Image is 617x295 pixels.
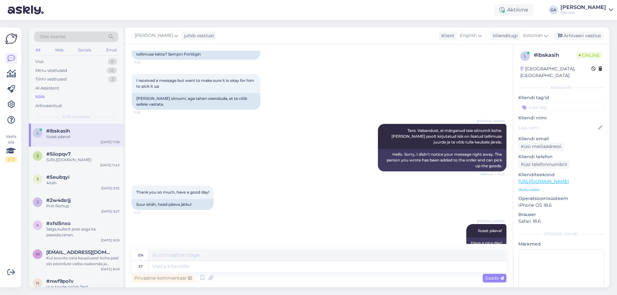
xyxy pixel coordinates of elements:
span: n [36,281,39,285]
div: en [138,250,143,261]
div: Priit Reinup [46,203,120,209]
div: Kliendi info [518,85,604,91]
div: Decora [560,10,606,15]
div: Aktiivne [494,4,533,16]
span: Nähtud ✓ 12:31 [480,172,505,177]
div: [DATE] 9:32 [101,186,120,191]
div: [DATE] 9:27 [101,209,120,214]
div: juhib vestlust [182,32,214,39]
div: [PERSON_NAME] sõnumi, aga tahan veenduda, et ta võib sellele vastata. [132,93,260,110]
div: Tiimi vestlused [35,76,67,82]
div: Suur aitäh, head päeva jätku! [132,199,214,210]
div: [DATE] 8:49 [101,267,120,272]
div: [URL][DOMAIN_NAME] [46,157,120,163]
div: [DATE] 11:43 [100,163,120,168]
div: Privaatne kommentaar [132,274,194,282]
span: English [460,32,477,39]
span: Estonian [523,32,543,39]
a: [URL][DOMAIN_NAME] [518,178,569,184]
span: Online [576,52,602,59]
span: l [37,130,39,135]
div: Ilusat päeva! [46,134,120,140]
span: 5 [37,153,39,158]
div: Have a nice day! [466,238,506,248]
div: Arhiveeri vestlus [554,31,604,40]
p: Klienditeekond [518,171,604,178]
div: [GEOGRAPHIC_DATA], [GEOGRAPHIC_DATA] [520,65,591,79]
div: Web [54,46,65,54]
span: 12:31 [134,210,158,215]
p: Brauser [518,211,604,218]
input: Lisa tag [518,102,604,112]
div: Arhiveeritud [35,103,62,109]
span: [PERSON_NAME] [135,32,173,39]
span: Thank you so much, have a good day! [136,190,209,195]
span: Tere. Vabandust, ei märganud teie sõnumit kohe. [PERSON_NAME] poolt kirjutatud isik on lisatud te... [391,128,503,144]
div: Socials [77,46,93,54]
p: iPhone OS 18.6 [518,202,604,209]
span: #xfsl5nxo [46,221,71,226]
span: Kõik vestlused [62,114,90,120]
div: Email [105,46,118,54]
input: Lisa nimi [519,124,597,131]
span: Saada [485,275,504,281]
p: Kliendi email [518,135,604,142]
span: Ilusat päeva! [478,228,502,233]
div: 12 [107,67,117,74]
p: Märkmed [518,241,604,247]
div: Klient [439,32,454,39]
div: [DATE] 9:09 [101,238,120,243]
div: Vaata siia [5,134,17,162]
span: #2w4dsrjj [46,197,71,203]
div: Minu vestlused [35,67,67,74]
span: 2 [37,200,39,204]
span: m [36,252,40,256]
div: Kui soovite osta kauplusest koha peal siis pöördute vaiba osakonda ja räägite seal ääristuse soovist [46,255,120,267]
p: Safari 18.6 [518,218,604,225]
div: 0 [108,58,117,65]
span: 11:56 [134,110,158,115]
div: Uus [35,58,43,65]
span: l [524,54,526,58]
div: GA [549,5,558,14]
div: All [34,46,41,54]
div: AI Assistent [35,85,59,91]
a: [PERSON_NAME]Decora [560,5,613,15]
div: 2 [108,76,117,82]
p: Vaata edasi ... [518,187,604,193]
div: Klienditugi [490,32,518,39]
span: #lbskasih [46,128,70,134]
div: [PERSON_NAME] [560,5,606,10]
img: Askly Logo [5,33,17,45]
div: [PERSON_NAME] [518,231,604,237]
span: 5 [37,177,39,181]
span: #5euitqyi [46,174,69,180]
div: Hello. Sorry, I didn't notice your message right away. The person you wrote has been added to the... [378,149,506,171]
span: #5iiopqv7 [46,151,71,157]
p: Kliendi telefon [518,153,604,160]
span: 11:56 [134,60,158,65]
span: #nwf9po1v [46,278,74,284]
span: I received a message but want to make sure it is okay for him to pick it up [136,78,255,89]
div: et [139,261,143,272]
div: Selge,kullerit pole aega ka passida,tänan. [46,226,120,238]
span: x [36,223,39,228]
div: Küsi meiliaadressi [518,142,564,151]
div: Aitäh [46,180,120,186]
p: Kliendi nimi [518,115,604,121]
div: Kas te saaksite palun kinnitada, kas see inimene saab tellimuse kätte? Semjon Fortõgin [132,43,260,60]
p: Operatsioonisüsteem [518,195,604,202]
div: # lbskasih [534,51,576,59]
span: Otsi kliente [40,33,66,40]
div: Küsi telefoninumbrit [518,160,570,169]
div: [DATE] 11:56 [101,140,120,144]
span: [PERSON_NAME] [477,219,505,224]
span: [PERSON_NAME] [477,119,505,124]
div: Kõik [35,94,45,100]
span: maritapost@gmail.com [46,249,113,255]
div: 2 / 3 [5,157,17,162]
p: Kliendi tag'id [518,94,604,101]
